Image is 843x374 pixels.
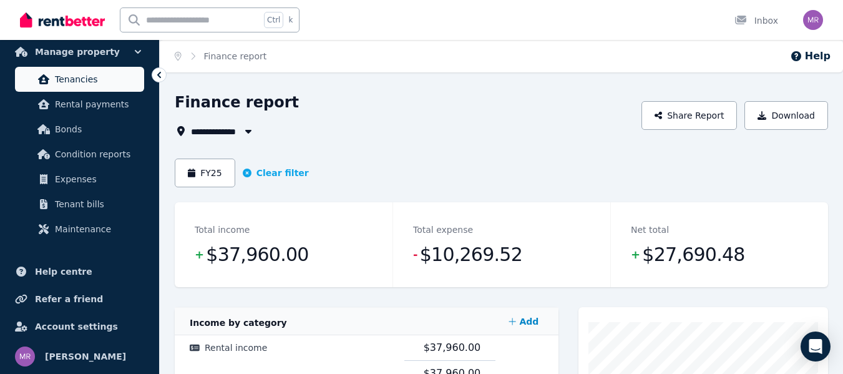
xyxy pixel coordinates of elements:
a: Condition reports [15,142,144,167]
a: Add [504,309,543,334]
a: Bonds [15,117,144,142]
button: Download [744,101,828,130]
span: Rental payments [55,97,139,112]
dt: Total income [195,222,250,237]
img: Michael Read [15,347,35,367]
span: + [631,246,640,263]
a: Expenses [15,167,144,192]
button: FY25 [175,159,235,187]
span: k [288,15,293,25]
a: Account settings [10,314,149,339]
span: Tenancies [55,72,139,87]
span: [PERSON_NAME] [45,349,126,364]
h1: Finance report [175,92,299,112]
img: Michael Read [803,10,823,30]
button: Help [790,49,831,64]
a: Tenancies [15,67,144,92]
a: Help centre [10,259,149,284]
span: Condition reports [55,147,139,162]
a: Refer a friend [10,287,149,312]
span: $10,269.52 [420,242,522,267]
span: Income by category [190,318,287,328]
span: - [413,246,417,263]
span: Rental income [205,343,267,353]
a: Rental payments [15,92,144,117]
span: $27,690.48 [642,242,744,267]
span: $37,960.00 [206,242,308,267]
span: Help centre [35,264,92,279]
span: Bonds [55,122,139,137]
span: Tenant bills [55,197,139,212]
a: Finance report [204,51,267,61]
button: Manage property [10,39,149,64]
span: Account settings [35,319,118,334]
nav: Breadcrumb [160,40,281,72]
img: RentBetter [20,11,105,29]
dt: Total expense [413,222,473,237]
a: Tenant bills [15,192,144,217]
span: Manage property [35,44,120,59]
span: Refer a friend [35,292,103,307]
a: Maintenance [15,217,144,242]
button: Clear filter [243,167,309,179]
span: Ctrl [264,12,283,28]
span: Expenses [55,172,139,187]
span: $37,960.00 [424,342,481,353]
span: + [195,246,203,263]
div: Inbox [734,14,778,27]
button: Share Report [641,101,738,130]
div: Open Intercom Messenger [801,332,831,362]
dt: Net total [631,222,669,237]
span: Maintenance [55,222,139,237]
